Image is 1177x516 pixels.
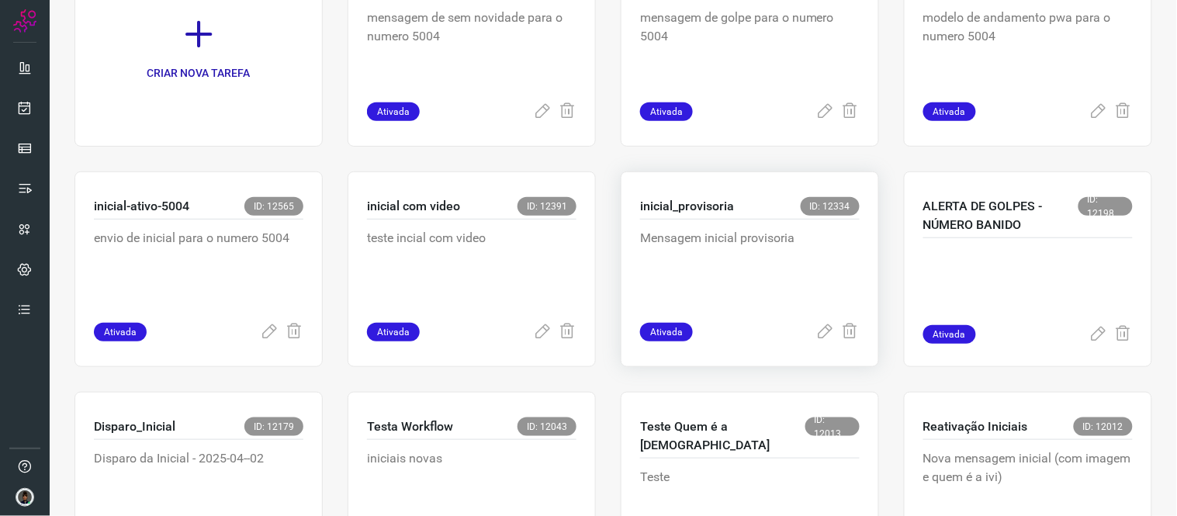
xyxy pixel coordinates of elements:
[147,65,251,81] p: CRIAR NOVA TAREFA
[13,9,36,33] img: Logo
[801,197,860,216] span: ID: 12334
[640,102,693,121] span: Ativada
[923,197,1078,234] p: ALERTA DE GOLPES - NÚMERO BANIDO
[367,323,420,341] span: Ativada
[923,102,976,121] span: Ativada
[518,417,576,436] span: ID: 12043
[640,417,805,455] p: Teste Quem é a [DEMOGRAPHIC_DATA]
[518,197,576,216] span: ID: 12391
[1074,417,1133,436] span: ID: 12012
[923,9,1133,86] p: modelo de andamento pwa para o numero 5004
[94,417,175,436] p: Disparo_Inicial
[923,325,976,344] span: Ativada
[367,9,576,86] p: mensagem de sem novidade para o numero 5004
[805,417,860,436] span: ID: 12013
[1078,197,1133,216] span: ID: 12198
[640,9,860,86] p: mensagem de golpe para o numero 5004
[16,488,34,507] img: d44150f10045ac5288e451a80f22ca79.png
[94,229,303,306] p: envio de inicial para o numero 5004
[640,323,693,341] span: Ativada
[94,323,147,341] span: Ativada
[923,417,1028,436] p: Reativação Iniciais
[640,229,860,306] p: Mensagem inicial provisoria
[640,197,734,216] p: inicial_provisoria
[94,197,189,216] p: inicial-ativo-5004
[244,417,303,436] span: ID: 12179
[367,417,453,436] p: Testa Workflow
[367,197,460,216] p: inicial com video
[367,229,576,306] p: teste incial com video
[244,197,303,216] span: ID: 12565
[367,102,420,121] span: Ativada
